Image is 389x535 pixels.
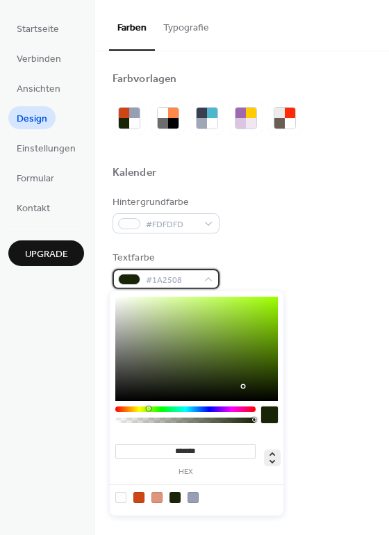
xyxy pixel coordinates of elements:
[8,166,63,189] a: Formular
[17,172,54,186] span: Formular
[113,72,176,87] div: Farbvorlagen
[8,196,58,219] a: Kontakt
[115,492,126,503] div: rgb(253, 253, 253)
[17,82,60,97] span: Ansichten
[113,195,217,210] div: Hintergrundfarbe
[17,52,61,67] span: Verbinden
[17,201,50,216] span: Kontakt
[8,17,67,40] a: Startseite
[169,492,181,503] div: rgb(26, 37, 8)
[133,492,144,503] div: rgb(207, 70, 22)
[115,468,256,476] label: hex
[146,217,197,232] span: #FDFDFD
[188,492,199,503] div: rgb(150, 159, 180)
[8,76,69,99] a: Ansichten
[25,247,68,262] span: Upgrade
[17,142,76,156] span: Einstellungen
[113,166,156,181] div: Kalender
[151,492,163,503] div: rgb(223, 149, 123)
[113,251,217,265] div: Textfarbe
[17,22,59,37] span: Startseite
[8,240,84,266] button: Upgrade
[17,112,47,126] span: Design
[8,47,69,69] a: Verbinden
[8,136,84,159] a: Einstellungen
[146,273,197,288] span: #1A2508
[8,106,56,129] a: Design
